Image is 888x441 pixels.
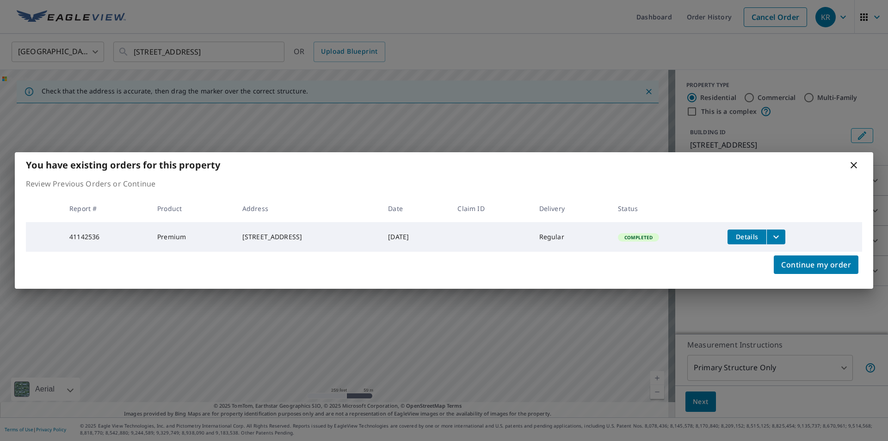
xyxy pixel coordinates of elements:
p: Review Previous Orders or Continue [26,178,862,189]
th: Date [381,195,450,222]
button: detailsBtn-41142536 [728,230,766,244]
b: You have existing orders for this property [26,159,220,171]
td: 41142536 [62,222,150,252]
div: [STREET_ADDRESS] [242,232,373,242]
button: Continue my order [774,255,858,274]
td: Regular [532,222,610,252]
span: Completed [619,234,658,241]
td: Premium [150,222,235,252]
th: Product [150,195,235,222]
th: Claim ID [450,195,531,222]
td: [DATE] [381,222,450,252]
span: Details [733,232,761,241]
th: Delivery [532,195,610,222]
button: filesDropdownBtn-41142536 [766,230,785,244]
span: Continue my order [781,258,851,271]
th: Report # [62,195,150,222]
th: Address [235,195,381,222]
th: Status [610,195,720,222]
